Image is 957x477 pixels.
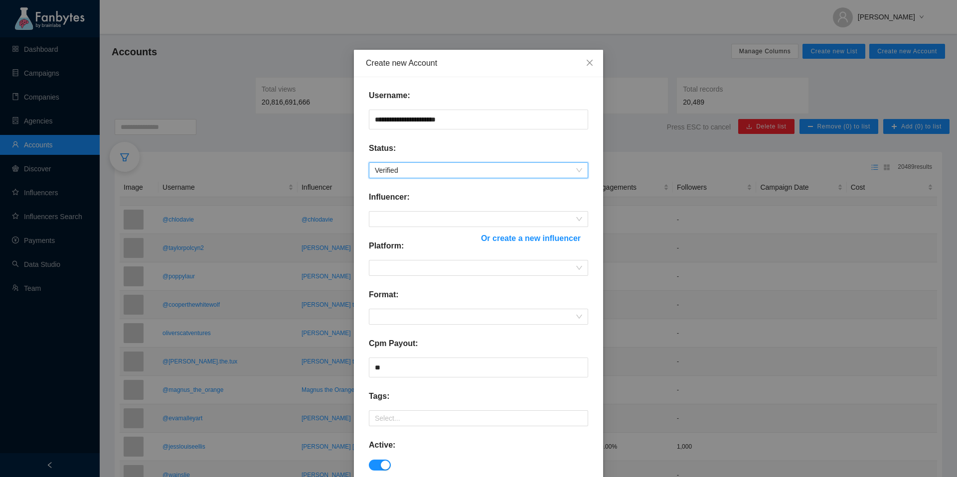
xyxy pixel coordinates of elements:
[366,58,591,69] div: Create new Account
[369,338,418,350] p: Cpm Payout:
[369,191,410,203] p: Influencer:
[369,289,399,301] p: Format:
[474,230,588,246] button: Or create a new influencer
[576,50,603,77] button: Close
[369,142,396,154] p: Status:
[369,90,410,102] p: Username:
[369,439,395,451] p: Active:
[481,232,581,244] span: Or create a new influencer
[586,59,594,67] span: close
[369,240,404,252] p: Platform:
[369,390,389,402] p: Tags:
[375,163,582,178] span: Verified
